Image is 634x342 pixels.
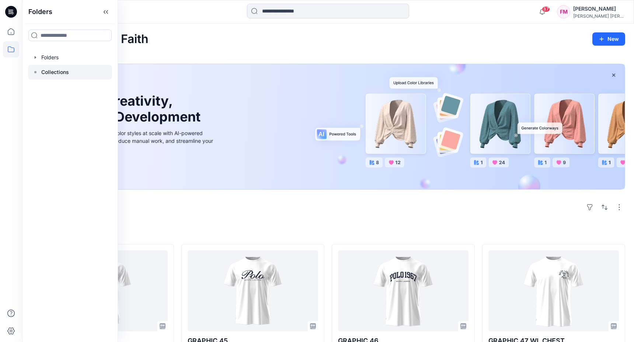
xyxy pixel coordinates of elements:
[557,5,570,18] div: FM
[49,161,215,176] a: Discover more
[573,13,625,19] div: [PERSON_NAME] [PERSON_NAME]
[338,250,468,331] a: GRAPHIC 46
[573,4,625,13] div: [PERSON_NAME]
[49,129,215,152] div: Explore ideas faster and recolor styles at scale with AI-powered tools that boost creativity, red...
[592,32,625,46] button: New
[41,68,69,77] p: Collections
[49,93,204,125] h1: Unleash Creativity, Speed Up Development
[31,228,625,237] h4: Styles
[488,250,619,331] a: GRAPHIC 47 WL CHEST
[542,6,550,12] span: 87
[188,250,318,331] a: GRAPHIC 45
